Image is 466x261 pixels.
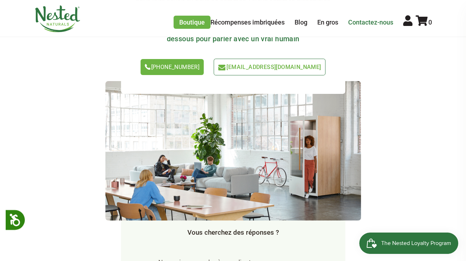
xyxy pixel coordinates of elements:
[214,59,325,75] a: [EMAIL_ADDRESS][DOMAIN_NAME]
[416,18,432,26] a: 0
[105,81,361,220] img: contact-header.png
[218,65,225,70] img: icon-email-light-green.svg
[226,64,321,70] span: [EMAIL_ADDRESS][DOMAIN_NAME]
[428,18,432,26] span: 0
[34,5,81,32] img: Naturels imbriqués
[174,16,210,29] a: Boutique
[141,59,204,75] a: [PHONE_NUMBER]
[295,18,307,26] a: Blog
[348,18,393,26] a: Contactez-nous
[317,18,338,26] a: En gros
[38,229,429,237] h3: Vous cherchez des réponses ?
[151,64,200,70] font: [PHONE_NUMBER]
[359,233,459,254] iframe: Button to open loyalty program pop-up
[210,18,285,26] a: Récompenses imbriquées
[145,64,150,70] img: icon-phone.svg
